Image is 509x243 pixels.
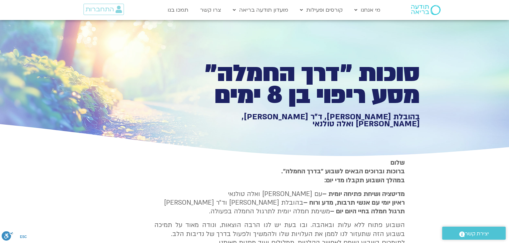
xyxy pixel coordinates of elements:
[188,113,420,128] h1: בהובלת [PERSON_NAME], ד״ר [PERSON_NAME], [PERSON_NAME] ואלה טולנאי
[465,229,489,238] span: יצירת קשר
[351,4,384,16] a: מי אנחנו
[188,63,420,106] h1: סוכות ״דרך החמלה״ מסע ריפוי בן 8 ימים
[229,4,292,16] a: מועדון תודעה בריאה
[86,6,114,13] span: התחברות
[303,198,405,207] b: ראיון יומי עם אנשי תרבות, מדע ורוח –
[390,158,405,167] strong: שלום
[164,4,192,16] a: תמכו בנו
[330,207,405,216] b: תרגול חמלה בחיי היום יום –
[83,4,124,15] a: התחברות
[411,5,441,15] img: תודעה בריאה
[297,4,346,16] a: קורסים ופעילות
[281,167,405,184] strong: ברוכות וברוכים הבאים לשבוע ״בדרך החמלה״. במהלך השבוע תקבלו מדי יום:
[442,227,506,240] a: יצירת קשר
[322,190,405,198] strong: מדיטציה ושיחת פתיחה יומית –
[197,4,224,16] a: צרו קשר
[154,190,405,216] p: עם [PERSON_NAME] ואלה טולנאי בהובלת [PERSON_NAME] וד״ר [PERSON_NAME] משימת חמלה יומית לתרגול החמל...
